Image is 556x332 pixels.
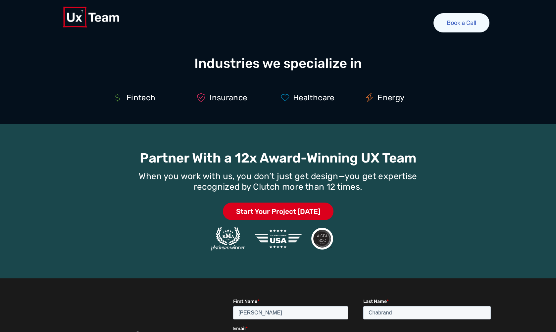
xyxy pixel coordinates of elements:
span: Subscribe to UX Team newsletter. [8,92,258,98]
a: Start Your Project [DATE] [223,203,333,220]
span: Start Your Project [DATE] [236,208,320,215]
span: Healthcare [291,92,334,103]
span: Insurance [208,92,247,103]
input: Subscribe to UX Team newsletter. [2,93,6,97]
span: Book a Call [433,13,489,32]
span: Fintech [125,92,156,103]
h2: Partner With a 12x Award-Winning UX Team [132,151,424,166]
p: When you work with us, you don’t just get design—you get expertise recognized by Clutch more than... [132,171,424,193]
span: Last Name [130,0,154,6]
span: Energy [376,92,404,103]
h2: Industries we specialize in [63,56,493,71]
